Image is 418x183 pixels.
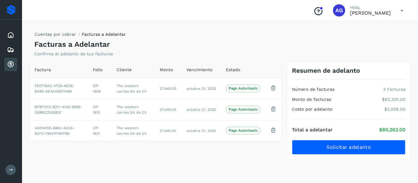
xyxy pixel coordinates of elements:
[88,120,112,141] td: CPI 1621
[35,67,51,73] span: Factura
[229,86,258,90] p: Pago Autorizado
[4,43,17,57] div: Embarques
[350,10,391,16] p: ALFONSO García Flores
[383,87,405,92] p: 3 Facturas
[160,108,176,112] span: 27,440.00
[160,86,176,91] span: 27,440.00
[292,107,332,112] h4: Costo por adelanto
[160,67,173,73] span: Monto
[186,86,216,91] span: octubre 21, 2025
[186,67,212,73] span: Vencimiento
[34,51,113,57] p: Confirma el adelanto de tus facturas
[112,120,155,141] td: The western carries SA de CV
[30,78,88,99] td: FE0718AC-1F29-4D2E-BA95-6E4AA5B11A99
[35,32,76,37] a: Cuentas por cobrar
[226,67,240,73] span: Estado
[112,78,155,99] td: The western carries SA de CV
[350,5,391,10] p: Hola,
[30,99,88,120] td: BF9F1313-8311-41A6-9695-2698CCD9282F
[88,78,112,99] td: CPI 1609
[4,58,17,71] div: Cuentas por cobrar
[30,120,88,141] td: 3400415E-686C-42C6-8CF3-79241F091F96
[186,129,216,133] span: octubre 21, 2025
[327,144,371,151] span: Solicitar adelanto
[112,99,155,120] td: The western carries SA de CV
[292,67,360,74] h3: Resumen de adelanto
[93,67,103,73] span: Folio
[379,127,405,133] p: $80,262.00
[229,128,258,133] p: Pago Autorizado
[186,108,216,112] span: octubre 21, 2025
[292,127,333,133] h4: Total a adelantar
[4,28,17,42] div: Inicio
[82,32,126,37] span: Facturas a Adelantar
[160,129,176,133] span: 27,440.00
[382,97,405,102] p: $82,320.00
[88,99,112,120] td: CPI 1610
[34,31,126,40] nav: breadcrumb
[384,107,405,112] p: $2,058.00
[117,67,132,73] span: Cliente
[34,40,110,49] h4: Facturas a Adelantar
[292,87,334,92] h4: Número de facturas
[292,140,405,155] button: Solicitar adelanto
[229,107,258,112] p: Pago Autorizado
[292,97,331,102] h4: Monto de facturas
